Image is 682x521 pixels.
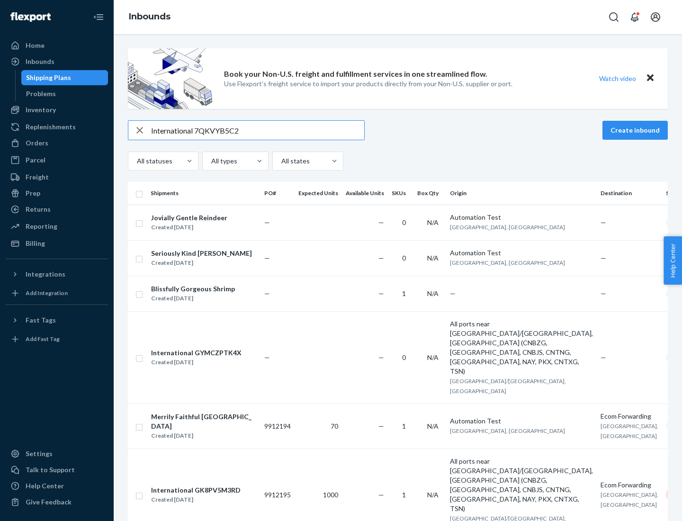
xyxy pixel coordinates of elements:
span: — [378,491,384,499]
a: Replenishments [6,119,108,135]
span: — [378,254,384,262]
a: Returns [6,202,108,217]
div: Automation Test [450,416,593,426]
div: Automation Test [450,213,593,222]
span: 0 [402,254,406,262]
th: Origin [446,182,597,205]
a: Orders [6,135,108,151]
a: Prep [6,186,108,201]
div: Created [DATE] [151,495,241,504]
span: [GEOGRAPHIC_DATA], [GEOGRAPHIC_DATA] [450,224,565,231]
div: Ecom Forwarding [601,412,658,421]
div: Fast Tags [26,315,56,325]
th: Destination [597,182,662,205]
div: All ports near [GEOGRAPHIC_DATA]/[GEOGRAPHIC_DATA], [GEOGRAPHIC_DATA] (CNBZG, [GEOGRAPHIC_DATA], ... [450,319,593,376]
div: Created [DATE] [151,431,256,440]
input: All statuses [136,156,137,166]
th: Box Qty [413,182,446,205]
span: N/A [427,218,439,226]
span: N/A [427,353,439,361]
th: Available Units [342,182,388,205]
a: Inbounds [129,11,170,22]
div: Returns [26,205,51,214]
a: Billing [6,236,108,251]
a: Add Integration [6,286,108,301]
td: 9912194 [260,404,295,449]
a: Freight [6,170,108,185]
span: 1000 [323,491,338,499]
div: Blissfully Gorgeous Shrimp [151,284,235,294]
div: Created [DATE] [151,358,242,367]
th: Expected Units [295,182,342,205]
div: Shipping Plans [26,73,71,82]
a: Inbounds [6,54,108,69]
div: Merrily Faithful [GEOGRAPHIC_DATA] [151,412,256,431]
div: Talk to Support [26,465,75,475]
div: Seriously Kind [PERSON_NAME] [151,249,252,258]
div: Home [26,41,45,50]
div: Created [DATE] [151,294,235,303]
span: [GEOGRAPHIC_DATA], [GEOGRAPHIC_DATA] [450,259,565,266]
input: All types [210,156,211,166]
a: Add Fast Tag [6,332,108,347]
div: Integrations [26,269,65,279]
span: 0 [402,353,406,361]
div: Problems [26,89,56,99]
th: PO# [260,182,295,205]
button: Integrations [6,267,108,282]
span: — [264,353,270,361]
span: — [378,353,384,361]
a: Shipping Plans [21,70,108,85]
div: Jovially Gentle Reindeer [151,213,227,223]
th: Shipments [147,182,260,205]
a: Talk to Support [6,462,108,477]
div: Give Feedback [26,497,72,507]
div: Created [DATE] [151,223,227,232]
span: — [378,218,384,226]
span: 70 [331,422,338,430]
div: Billing [26,239,45,248]
p: Book your Non-U.S. freight and fulfillment services in one streamlined flow. [224,69,487,80]
a: Reporting [6,219,108,234]
div: Add Integration [26,289,68,297]
div: Help Center [26,481,64,491]
span: [GEOGRAPHIC_DATA], [GEOGRAPHIC_DATA] [601,491,658,508]
div: Orders [26,138,48,148]
a: Home [6,38,108,53]
button: Create inbound [602,121,668,140]
ol: breadcrumbs [121,3,178,31]
span: N/A [427,289,439,297]
a: Parcel [6,153,108,168]
button: Watch video [593,72,642,85]
div: Ecom Forwarding [601,480,658,490]
div: Replenishments [26,122,76,132]
a: Problems [21,86,108,101]
span: — [264,254,270,262]
span: N/A [427,254,439,262]
span: Help Center [664,236,682,285]
input: Search inbounds by name, destination, msku... [151,121,364,140]
span: N/A [427,422,439,430]
button: Open account menu [646,8,665,27]
div: Parcel [26,155,45,165]
p: Use Flexport’s freight service to import your products directly from your Non-U.S. supplier or port. [224,79,512,89]
button: Fast Tags [6,313,108,328]
span: N/A [427,491,439,499]
div: Automation Test [450,248,593,258]
a: Settings [6,446,108,461]
span: [GEOGRAPHIC_DATA]/[GEOGRAPHIC_DATA], [GEOGRAPHIC_DATA] [450,377,566,395]
button: Close [644,72,656,85]
span: — [601,353,606,361]
span: — [264,289,270,297]
button: Close Navigation [89,8,108,27]
span: 1 [402,491,406,499]
span: 0 [402,218,406,226]
button: Open Search Box [604,8,623,27]
div: Add Fast Tag [26,335,60,343]
th: SKUs [388,182,413,205]
span: — [601,254,606,262]
button: Give Feedback [6,494,108,510]
span: 1 [402,289,406,297]
div: Created [DATE] [151,258,252,268]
